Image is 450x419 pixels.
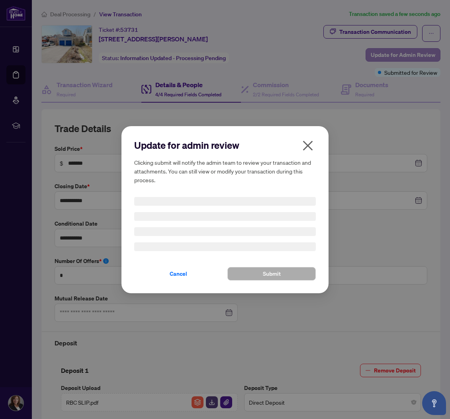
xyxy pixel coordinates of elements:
button: Open asap [422,391,446,415]
h5: Clicking submit will notify the admin team to review your transaction and attachments. You can st... [134,158,316,184]
button: Cancel [134,267,223,281]
button: Submit [227,267,316,281]
span: close [301,139,314,152]
span: Cancel [170,267,187,280]
h2: Update for admin review [134,139,316,152]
